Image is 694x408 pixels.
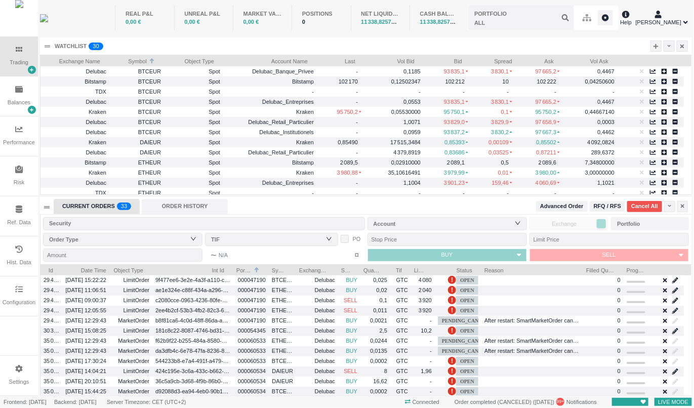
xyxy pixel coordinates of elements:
span: 11 338,82578295 € [361,19,408,25]
span: BUY [346,287,357,293]
span: Reason [484,264,574,274]
span: 000047190 [236,274,266,286]
span: 3 980,88 [337,170,361,176]
div: Account [374,219,516,229]
span: 0,1 [501,109,512,115]
span: 0,4462 [597,129,615,135]
span: LimitOrder [112,274,149,286]
span: 159,46 [492,180,512,186]
span: 0,85490 [338,139,361,145]
span: - [419,190,421,196]
span: 93 837,2 [444,129,468,135]
span: Delubac_Entreprises [262,180,314,186]
span: 4 092,0824 [587,139,615,145]
span: GTC [393,355,408,367]
span: Order is pending for more than 5s [448,286,456,294]
span: Cancel All [631,202,658,211]
span: 0 [618,287,621,293]
span: Spot [167,66,220,77]
span: Exchange [533,219,596,229]
span: BTCEUR [112,86,161,98]
span: 3 829,9 [491,119,512,125]
span: - [356,190,361,196]
span: 2 089,1 [447,159,468,166]
span: da3dfb4c-6e78-47fa-8236-8ef8bedcfefa [155,345,230,357]
span: After restart: SmartMarketOrder cannot be restarted [484,335,580,347]
span: PO [353,236,361,242]
span: TDX [95,190,106,196]
span: 0,85393 [444,139,468,145]
span: MarketOrder [112,355,149,367]
span: Delubac_Entreprises [262,99,314,105]
span: Kraken [296,109,314,115]
p: 0 [96,43,99,53]
span: ETHEUR [112,177,161,189]
span: ETHEUR [272,284,293,296]
span: 000060533 [236,355,266,367]
span: Id [44,264,53,274]
span: c2080cce-0963-4236-80fe-d20884982a91 [155,295,230,306]
span: 0,04250600 [585,78,615,85]
span: LimitOrder [112,365,149,377]
span: 000047190 [236,284,266,296]
span: Order is pending for more than 5s [448,276,456,284]
span: [DATE] 11:06:51 [65,287,106,293]
div: PORTFOLIO [474,10,507,18]
div: POSITIONS [302,10,341,18]
span: 0,00 € [184,19,200,25]
span: OPEN [456,286,478,295]
span: 2 089,5 [340,159,361,166]
span: GTC [393,365,408,377]
span: BTCEUR [272,325,293,337]
span: - [356,89,361,95]
span: 3 830,1 [491,68,512,74]
span: 0 [618,277,621,283]
img: wyden_logotype_blue.svg [40,14,48,22]
span: 4 080 [419,277,432,283]
span: 0,02910000 [391,159,421,166]
span: MarketOrder [112,386,149,397]
span: Spot [167,167,220,179]
span: Exchange Name [299,264,329,274]
span: 4 060,69 [536,180,560,186]
span: Delubac [86,129,106,135]
span: Spot [167,177,220,189]
span: 17 515,3484 [390,139,421,145]
span: 3 830,2 [491,129,512,135]
span: Bitstamp [85,159,106,166]
span: After restart: SmartMarketOrder cannot be restarted [484,345,580,357]
span: - [463,190,468,196]
span: LimitOrder [112,325,149,337]
div: Help [620,9,632,26]
span: Bitstamp [85,78,106,85]
span: BUY [346,277,357,283]
span: 000047190 [236,305,266,316]
span: 97 667,3 [536,129,560,135]
div: Security [49,218,354,228]
span: 35,10616491 [388,170,421,176]
span: BTCEUR [112,116,161,128]
span: 29 451 [44,297,60,303]
span: ETHEUR [272,295,293,306]
span: [PERSON_NAME] [636,18,681,27]
span: GTC [393,305,408,316]
span: Vol Bid [368,55,415,65]
span: 0,0003 [597,119,615,125]
span: Symbol [272,264,287,274]
span: 0 [618,297,621,303]
span: Account Name [226,55,308,65]
span: 3 830,1 [491,99,512,105]
span: 95 750,1 [444,109,468,115]
span: GTC [393,386,408,397]
span: 000060534 [236,376,266,387]
span: LimitOrder [112,305,149,316]
span: 0,0959 [403,129,421,135]
div: Balances [8,98,30,107]
p: 3 [121,202,124,213]
span: Delubac [86,119,106,125]
span: 0,02 [377,287,387,293]
span: 102 212 [445,78,468,85]
span: 0,0553 [403,99,421,105]
span: Spot [167,187,220,199]
span: BTCEUR [272,386,293,397]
